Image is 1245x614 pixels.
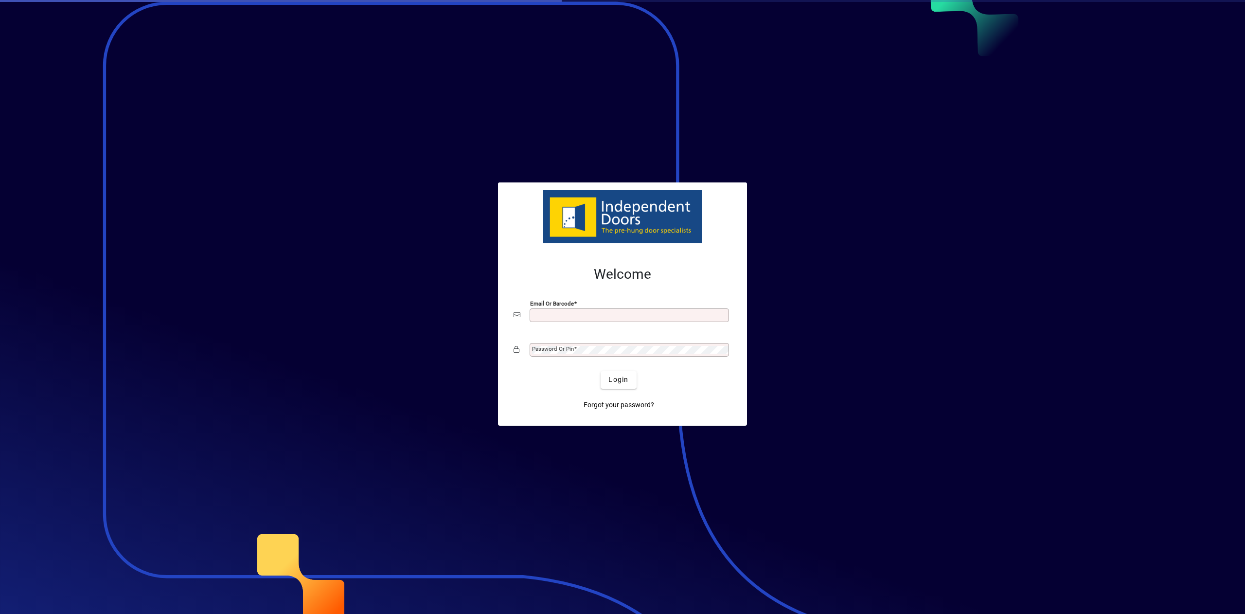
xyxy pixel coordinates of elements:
a: Forgot your password? [580,397,658,414]
h2: Welcome [514,266,731,283]
mat-label: Email or Barcode [530,300,574,307]
button: Login [601,371,636,389]
span: Forgot your password? [584,400,654,410]
span: Login [608,375,628,385]
mat-label: Password or Pin [532,345,574,352]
